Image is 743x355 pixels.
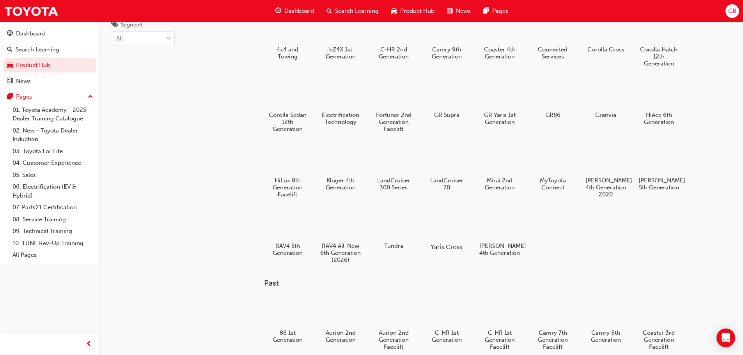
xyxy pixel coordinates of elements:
[267,111,308,132] h5: Corolla Sedan 12th Generation
[9,104,96,125] a: 01. Toyota Academy - 2025 Dealer Training Catalogue
[370,207,417,252] a: Tundra
[423,141,470,194] a: LandCruiser 70
[7,62,13,69] span: car-icon
[391,6,397,16] span: car-icon
[3,74,96,88] a: News
[9,157,96,169] a: 04. Customer Experience
[425,243,468,251] h5: Yaris Cross
[426,111,467,118] h5: GR Supra
[16,45,59,54] div: Search Learning
[320,177,361,191] h5: Kluger 4th Generation
[317,11,364,63] a: bZ4X 1st Generation
[3,25,96,90] button: DashboardSearch LearningProduct HubNews
[3,26,96,41] a: Dashboard
[284,7,314,16] span: Dashboard
[275,6,281,16] span: guage-icon
[16,29,46,38] div: Dashboard
[264,294,311,346] a: 86 1st Generation
[479,177,520,191] h5: Mirai 2nd Generation
[9,214,96,226] a: 08. Service Training
[317,207,364,266] a: RAV4 All-New 6th Generation (2026)
[426,329,467,343] h5: C-HR 1st Generation
[423,76,470,121] a: GR Supra
[320,242,361,263] h5: RAV4 All-New 6th Generation (2026)
[116,34,123,43] div: All
[638,329,679,350] h5: Coaster 3rd Generation Facelift
[7,78,13,85] span: news-icon
[441,3,477,19] a: news-iconNews
[370,141,417,194] a: LandCruiser 300 Series
[635,294,682,353] a: Coaster 3rd Generation Facelift
[9,201,96,214] a: 07. Parts21 Certification
[9,181,96,201] a: 06. Electrification (EV & Hybrid)
[476,11,523,63] a: Coaster 4th Generation
[370,11,417,63] a: C-HR 2nd Generation
[716,329,735,347] div: Open Intercom Messenger
[264,207,311,259] a: RAV4 5th Generation
[483,6,489,16] span: pages-icon
[4,2,59,20] img: Trak
[373,242,414,249] h5: Tundra
[447,6,453,16] span: news-icon
[585,111,626,118] h5: Granvia
[3,90,96,104] button: Pages
[635,141,682,194] a: [PERSON_NAME] 5th Generation
[423,11,470,63] a: Camry 9th Generation
[585,177,626,198] h5: [PERSON_NAME] 4th Generation 2020
[400,7,434,16] span: Product Hub
[121,21,143,29] div: Segment
[638,111,679,125] h5: HiAce 6th Generation
[373,111,414,132] h5: Fortuner 2nd Generation Facelift
[267,46,308,60] h5: 4x4 and Towing
[269,3,320,19] a: guage-iconDashboard
[166,34,171,44] span: down-icon
[373,46,414,60] h5: C-HR 2nd Generation
[476,141,523,194] a: Mirai 2nd Generation
[476,294,523,353] a: C-HR 1st Generation Facelift
[326,6,332,16] span: search-icon
[492,7,508,16] span: Pages
[370,294,417,353] a: Aurion 2nd Generation Facelift
[112,22,118,29] span: tags-icon
[9,249,96,261] a: All Pages
[635,76,682,128] a: HiAce 6th Generation
[585,46,626,53] h5: Corolla Cross
[267,329,308,343] h5: 86 1st Generation
[582,11,629,56] a: Corolla Cross
[479,46,520,60] h5: Coaster 4th Generation
[532,46,573,60] h5: Connected Services
[9,237,96,249] a: 10. TUNE Rev-Up Training
[423,294,470,346] a: C-HR 1st Generation
[9,169,96,181] a: 05. Sales
[320,329,361,343] h5: Aurion 2nd Generation
[582,294,629,346] a: Camry 8th Generation
[264,76,311,135] a: Corolla Sedan 12th Generation
[320,3,385,19] a: search-iconSearch Learning
[479,242,520,256] h5: [PERSON_NAME] 4th Generation
[9,145,96,157] a: 03. Toyota For Life
[582,141,629,201] a: [PERSON_NAME] 4th Generation 2020
[264,279,707,288] h3: Past
[9,225,96,237] a: 09. Technical Training
[638,177,679,191] h5: [PERSON_NAME] 5th Generation
[373,329,414,350] h5: Aurion 2nd Generation Facelift
[3,58,96,72] a: Product Hub
[532,329,573,350] h5: Camry 7th Generation Facelift
[320,46,361,60] h5: bZ4X 1st Generation
[88,92,93,102] span: up-icon
[426,177,467,191] h5: LandCruiser 70
[728,7,736,16] span: GB
[423,207,470,252] a: Yaris Cross
[385,3,441,19] a: car-iconProduct Hub
[320,111,361,125] h5: Electrification Technology
[317,141,364,194] a: Kluger 4th Generation
[3,42,96,57] a: Search Learning
[264,11,311,63] a: 4x4 and Towing
[317,294,364,346] a: Aurion 2nd Generation
[7,30,13,37] span: guage-icon
[529,76,576,121] a: GR86
[476,76,523,128] a: GR Yaris 1st Generation
[532,177,573,191] h5: MyToyota Connect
